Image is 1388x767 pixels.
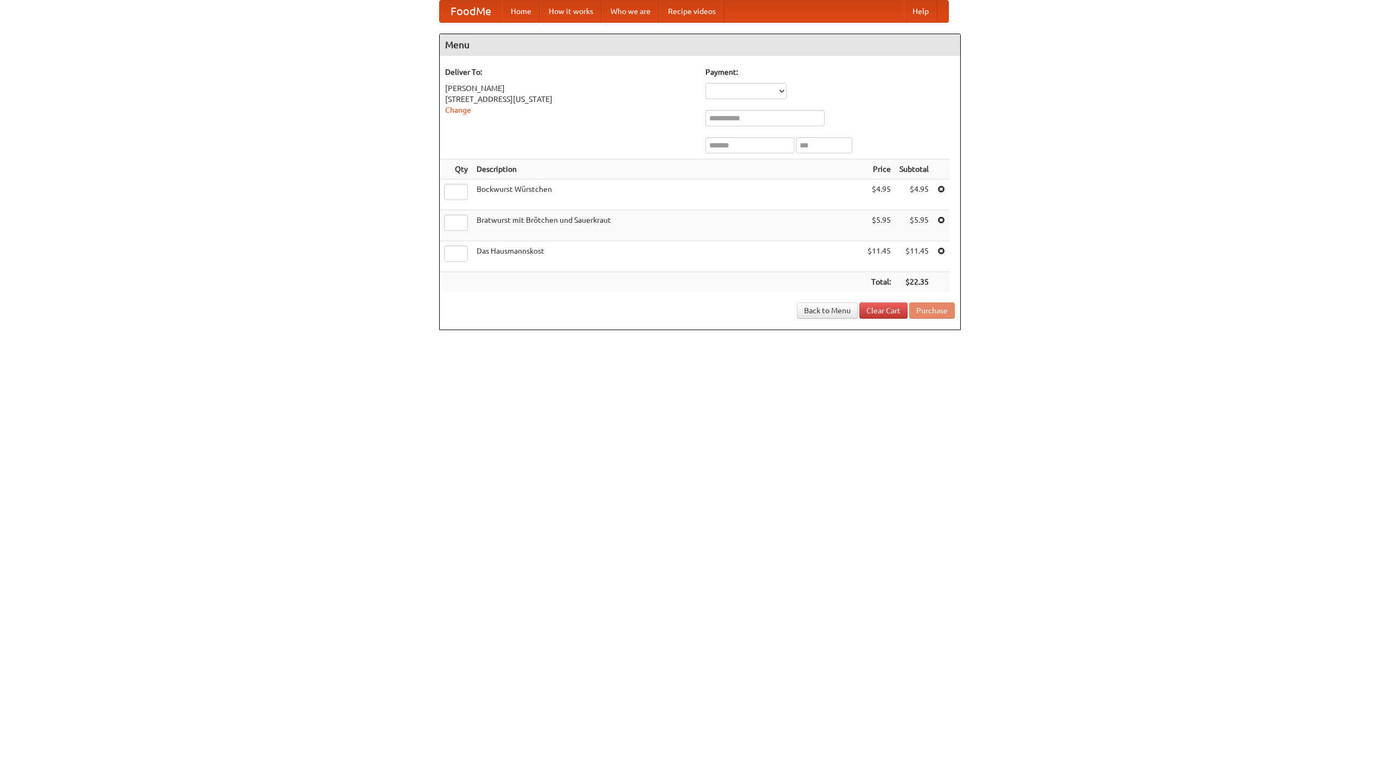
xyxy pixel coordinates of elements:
[863,159,895,179] th: Price
[859,302,908,319] a: Clear Cart
[472,210,863,241] td: Bratwurst mit Brötchen und Sauerkraut
[705,67,955,78] h5: Payment:
[602,1,659,22] a: Who we are
[659,1,724,22] a: Recipe videos
[895,241,933,272] td: $11.45
[440,159,472,179] th: Qty
[895,272,933,292] th: $22.35
[472,159,863,179] th: Description
[445,106,471,114] a: Change
[445,94,695,105] div: [STREET_ADDRESS][US_STATE]
[472,241,863,272] td: Das Hausmannskost
[797,302,858,319] a: Back to Menu
[895,159,933,179] th: Subtotal
[909,302,955,319] button: Purchase
[540,1,602,22] a: How it works
[863,241,895,272] td: $11.45
[502,1,540,22] a: Home
[895,210,933,241] td: $5.95
[440,34,960,56] h4: Menu
[472,179,863,210] td: Bockwurst Würstchen
[895,179,933,210] td: $4.95
[904,1,937,22] a: Help
[863,179,895,210] td: $4.95
[440,1,502,22] a: FoodMe
[445,83,695,94] div: [PERSON_NAME]
[863,210,895,241] td: $5.95
[863,272,895,292] th: Total:
[445,67,695,78] h5: Deliver To:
